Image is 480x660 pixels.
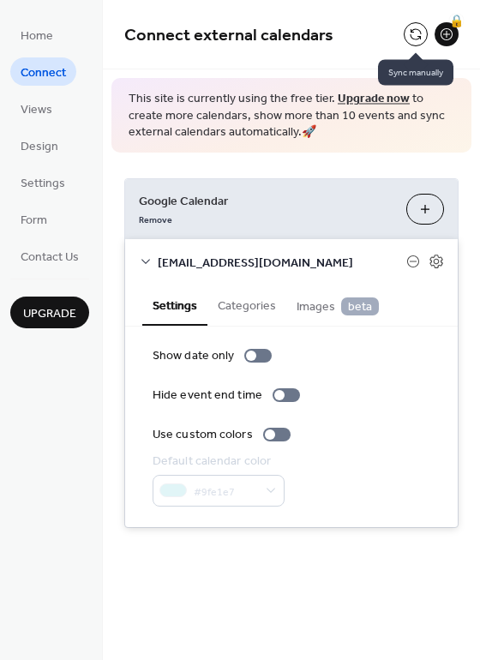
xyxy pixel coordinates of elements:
span: Form [21,212,47,230]
a: Home [10,21,63,49]
button: Settings [142,285,207,326]
div: Hide event end time [153,387,262,405]
span: Contact Us [21,249,79,267]
span: Upgrade [23,305,76,323]
button: Upgrade [10,297,89,328]
span: beta [341,297,379,315]
span: Home [21,27,53,45]
span: Images [297,297,379,316]
a: Form [10,205,57,233]
button: Images beta [286,285,389,325]
a: Views [10,94,63,123]
a: Settings [10,168,75,196]
span: Views [21,101,52,119]
div: Default calendar color [153,453,281,471]
div: Show date only [153,347,234,365]
div: Use custom colors [153,426,253,444]
span: Remove [139,213,172,225]
span: [EMAIL_ADDRESS][DOMAIN_NAME] [158,254,406,272]
a: Upgrade now [338,87,410,111]
span: Sync manually [378,60,453,86]
a: Connect [10,57,76,86]
span: Settings [21,175,65,193]
a: Contact Us [10,242,89,270]
button: Categories [207,285,286,324]
span: Connect [21,64,66,82]
a: Design [10,131,69,159]
span: Design [21,138,58,156]
span: Google Calendar [139,192,393,210]
span: Connect external calendars [124,19,333,52]
span: This site is currently using the free tier. to create more calendars, show more than 10 events an... [129,91,454,141]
